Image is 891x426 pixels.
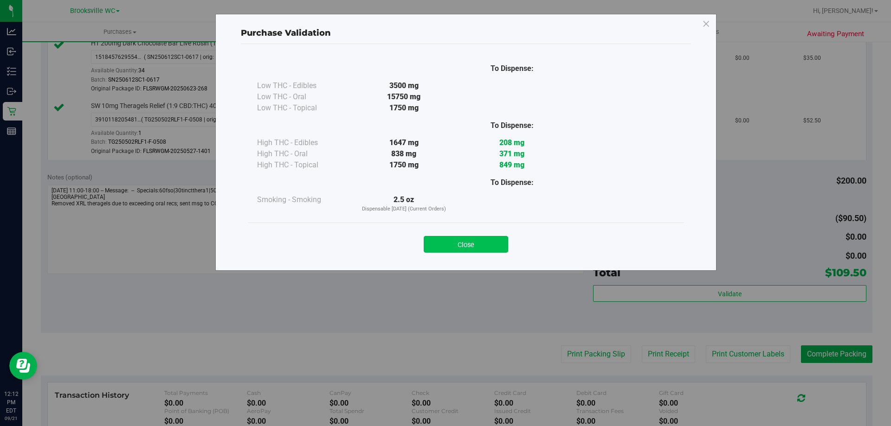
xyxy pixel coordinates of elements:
div: 1750 mg [350,102,458,114]
div: 838 mg [350,148,458,159]
div: 3500 mg [350,80,458,91]
div: 1750 mg [350,159,458,171]
div: High THC - Oral [257,148,350,159]
div: 15750 mg [350,91,458,102]
strong: 371 mg [499,149,524,158]
span: Purchase Validation [241,28,331,38]
strong: 208 mg [499,138,524,147]
div: Low THC - Topical [257,102,350,114]
strong: 849 mg [499,160,524,169]
div: To Dispense: [458,63,566,74]
div: To Dispense: [458,177,566,188]
p: Dispensable [DATE] (Current Orders) [350,205,458,213]
div: 1647 mg [350,137,458,148]
button: Close [424,236,508,253]
div: 2.5 oz [350,194,458,213]
div: High THC - Topical [257,159,350,171]
div: Low THC - Edibles [257,80,350,91]
div: To Dispense: [458,120,566,131]
div: High THC - Edibles [257,137,350,148]
div: Low THC - Oral [257,91,350,102]
div: Smoking - Smoking [257,194,350,205]
iframe: Resource center [9,352,37,380]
